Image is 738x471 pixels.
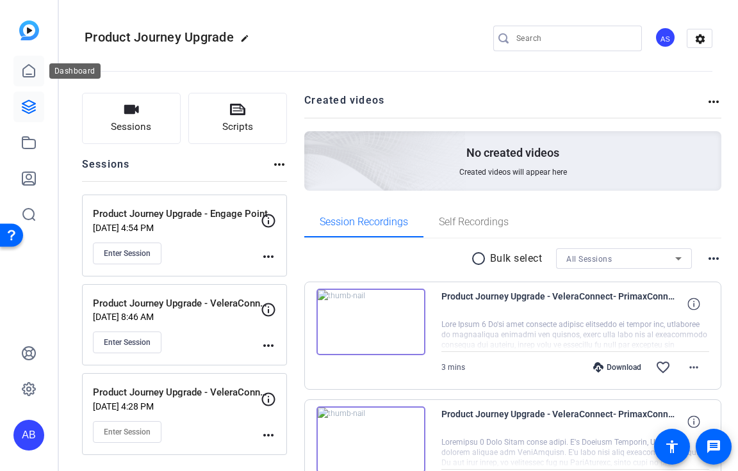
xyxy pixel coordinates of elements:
div: Dashboard [49,63,101,79]
button: Enter Session [93,243,161,264]
p: No created videos [466,145,559,161]
p: [DATE] 4:54 PM [93,223,261,233]
mat-icon: more_horiz [272,157,287,172]
button: Scripts [188,93,287,144]
ngx-avatar: Ami Scheidler [655,27,677,49]
p: Product Journey Upgrade - VeleraConnect, PrimaxConnect, CardConnect [93,385,269,400]
mat-icon: more_horiz [261,427,276,443]
mat-icon: more_horiz [261,249,276,264]
span: Product Journey Upgrade [85,29,234,45]
span: Enter Session [104,337,151,347]
span: 3 mins [441,363,465,372]
span: All Sessions [566,255,612,264]
span: Enter Session [104,427,151,437]
p: Product Journey Upgrade - Engage Point [93,207,269,221]
p: [DATE] 8:46 AM [93,312,261,322]
img: thumb-nail [316,289,425,355]
mat-icon: message [706,439,721,454]
h2: Created videos [304,93,706,118]
input: Search [516,31,632,46]
span: Scripts [222,120,253,134]
mat-icon: more_horiz [706,251,721,266]
span: Product Journey Upgrade - VeleraConnect- PrimaxConnect- CardConnect-[PERSON_NAME]-2025-08-20-12-4... [441,289,678,319]
div: AS [655,27,676,48]
button: Enter Session [93,331,161,353]
span: Self Recordings [439,217,509,227]
h2: Sessions [82,157,130,181]
p: Bulk select [490,251,543,266]
div: Download [587,362,648,372]
mat-icon: edit [240,34,256,49]
mat-icon: settings [687,29,713,49]
img: Creted videos background [161,4,467,282]
mat-icon: favorite_border [655,360,671,375]
img: blue-gradient.svg [19,20,39,40]
span: Session Recordings [320,217,408,227]
button: Enter Session [93,421,161,443]
mat-icon: more_horiz [261,338,276,353]
span: Created videos will appear here [459,167,567,177]
span: Product Journey Upgrade - VeleraConnect- PrimaxConnect- CardConnect-[PERSON_NAME]-2025-08-20-12-3... [441,406,678,437]
div: AB [13,420,44,451]
mat-icon: radio_button_unchecked [471,251,490,266]
button: Sessions [82,93,181,144]
span: Enter Session [104,248,151,259]
mat-icon: more_horiz [686,360,701,375]
p: Product Journey Upgrade - VeleraConnect, PrimaxConnect, CardConnect [93,296,269,311]
mat-icon: accessibility [664,439,680,454]
span: Sessions [111,120,151,134]
mat-icon: more_horiz [706,94,721,109]
p: [DATE] 4:28 PM [93,401,261,411]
